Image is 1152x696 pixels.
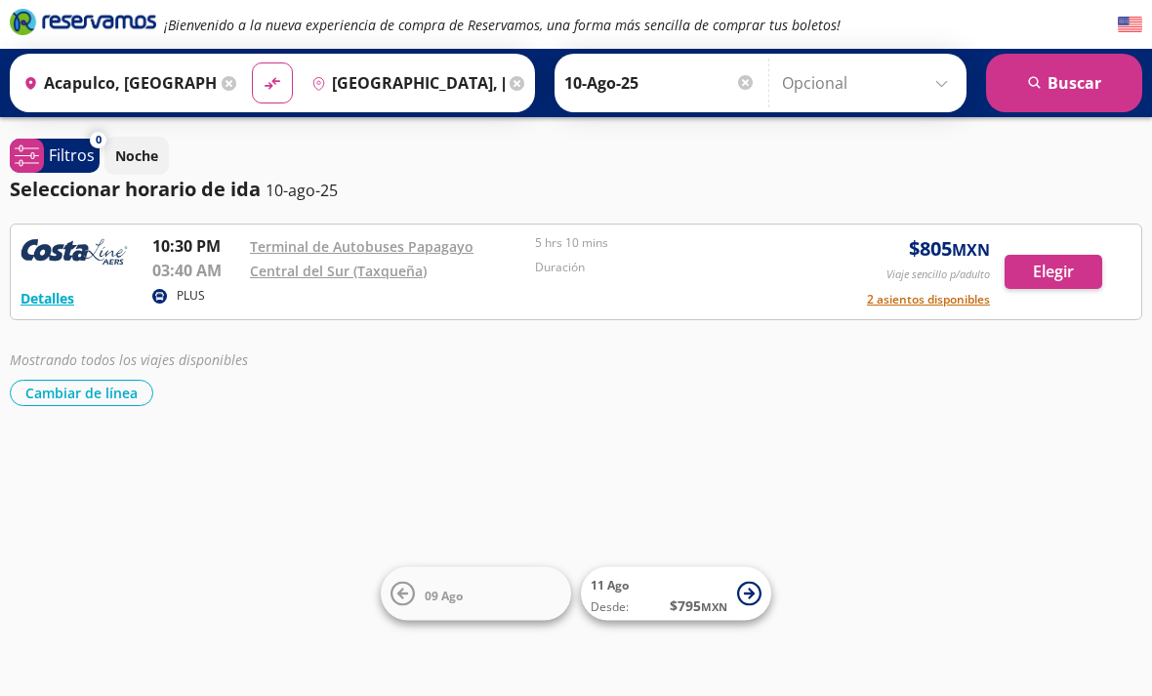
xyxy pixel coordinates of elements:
[1118,13,1142,37] button: English
[21,288,74,308] button: Detalles
[425,587,463,603] span: 09 Ago
[535,259,810,276] p: Duración
[986,54,1142,112] button: Buscar
[16,59,217,107] input: Buscar Origen
[886,266,990,283] p: Viaje sencillo p/adulto
[164,16,841,34] em: ¡Bienvenido a la nueva experiencia de compra de Reservamos, una forma más sencilla de comprar tus...
[10,175,261,204] p: Seleccionar horario de ida
[177,287,205,305] p: PLUS
[250,262,427,280] a: Central del Sur (Taxqueña)
[1005,255,1102,289] button: Elegir
[10,350,248,369] em: Mostrando todos los viajes disponibles
[266,179,338,202] p: 10-ago-25
[250,237,473,256] a: Terminal de Autobuses Papagayo
[782,59,957,107] input: Opcional
[909,234,990,264] span: $ 805
[535,234,810,252] p: 5 hrs 10 mins
[581,567,771,621] button: 11 AgoDesde:$795MXN
[591,577,629,594] span: 11 Ago
[10,380,153,406] button: Cambiar de línea
[591,598,629,616] span: Desde:
[670,595,727,616] span: $ 795
[304,59,505,107] input: Buscar Destino
[564,59,756,107] input: Elegir Fecha
[10,7,156,36] i: Brand Logo
[104,137,169,175] button: Noche
[152,234,240,258] p: 10:30 PM
[701,599,727,614] small: MXN
[96,132,102,148] span: 0
[10,7,156,42] a: Brand Logo
[115,145,158,166] p: Noche
[152,259,240,282] p: 03:40 AM
[381,567,571,621] button: 09 Ago
[952,239,990,261] small: MXN
[21,234,128,273] img: RESERVAMOS
[10,139,100,173] button: 0Filtros
[49,143,95,167] p: Filtros
[867,291,990,308] button: 2 asientos disponibles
